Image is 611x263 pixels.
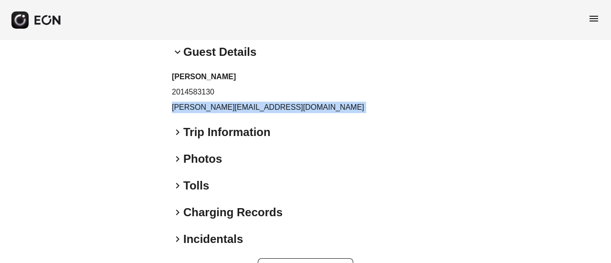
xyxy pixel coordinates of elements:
h2: Incidentals [183,231,243,247]
h2: Photos [183,151,222,167]
p: [PERSON_NAME][EMAIL_ADDRESS][DOMAIN_NAME] [172,102,439,113]
h3: [PERSON_NAME] [172,71,439,83]
span: keyboard_arrow_right [172,207,183,218]
span: keyboard_arrow_right [172,180,183,191]
span: menu [588,13,600,24]
span: keyboard_arrow_right [172,233,183,245]
h2: Trip Information [183,125,271,140]
h2: Tolls [183,178,209,193]
span: keyboard_arrow_down [172,46,183,58]
span: keyboard_arrow_right [172,126,183,138]
h2: Guest Details [183,44,256,60]
p: 2014583130 [172,86,439,98]
span: keyboard_arrow_right [172,153,183,165]
h2: Charging Records [183,205,283,220]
